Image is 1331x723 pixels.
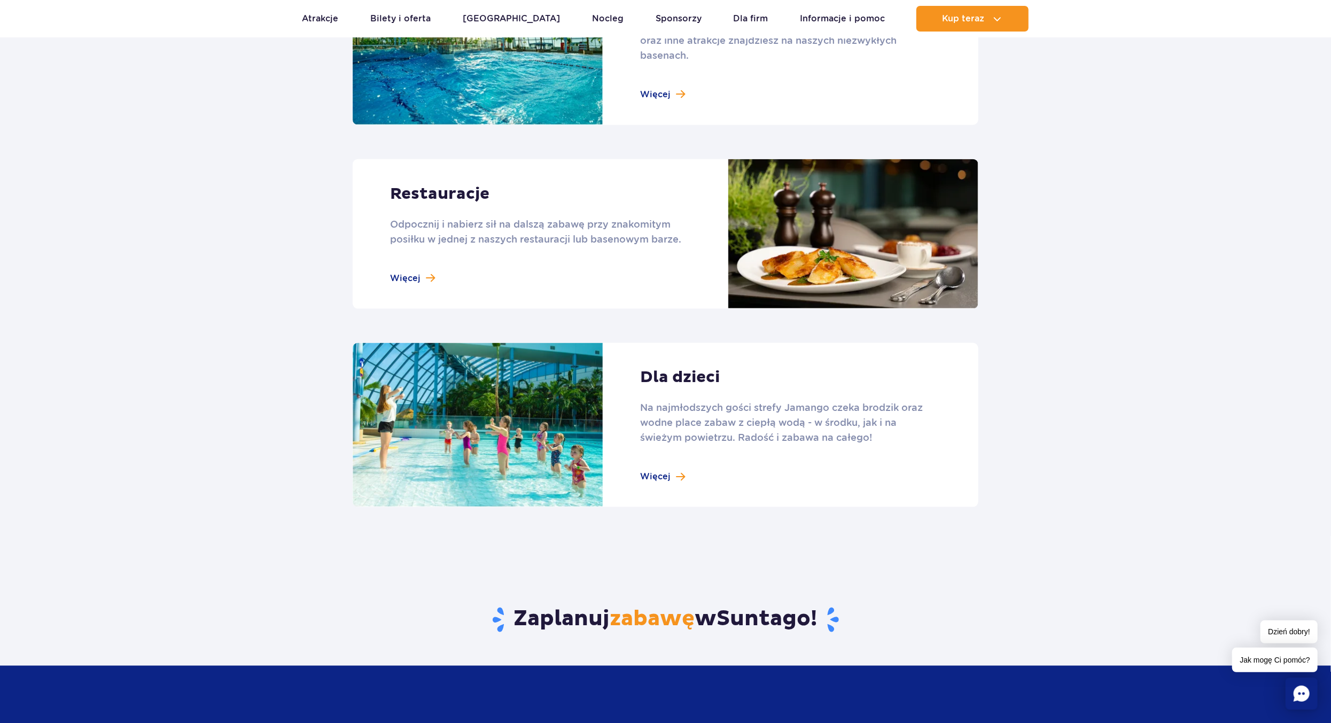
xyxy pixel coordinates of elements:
[370,6,431,32] a: Bilety i oferta
[656,6,702,32] a: Sponsorzy
[717,605,811,632] span: Suntago
[353,605,978,633] h2: Zaplanuj w !
[1232,648,1318,672] span: Jak mogę Ci pomóc?
[463,6,561,32] a: [GEOGRAPHIC_DATA]
[733,6,768,32] a: Dla firm
[1260,620,1318,643] span: Dzień dobry!
[916,6,1029,32] button: Kup teraz
[942,14,984,24] span: Kup teraz
[302,6,339,32] a: Atrakcje
[800,6,885,32] a: Informacje i pomoc
[592,6,624,32] a: Nocleg
[1286,678,1318,710] div: Chat
[610,605,695,632] span: zabawę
